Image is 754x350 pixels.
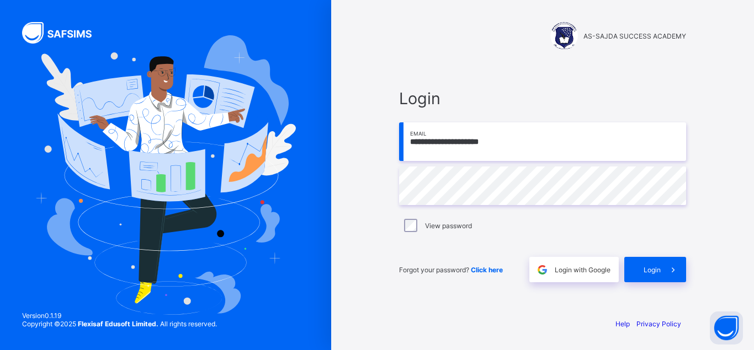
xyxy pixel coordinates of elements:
[78,320,158,328] strong: Flexisaf Edusoft Limited.
[425,222,472,230] label: View password
[615,320,630,328] a: Help
[22,311,217,320] span: Version 0.1.19
[399,89,686,108] span: Login
[471,266,503,274] a: Click here
[583,32,686,40] span: AS-SAJDA SUCCESS ACADEMY
[555,266,610,274] span: Login with Google
[22,320,217,328] span: Copyright © 2025 All rights reserved.
[35,35,296,315] img: Hero Image
[710,311,743,344] button: Open asap
[644,266,661,274] span: Login
[22,22,105,44] img: SAFSIMS Logo
[636,320,681,328] a: Privacy Policy
[536,263,549,276] img: google.396cfc9801f0270233282035f929180a.svg
[399,266,503,274] span: Forgot your password?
